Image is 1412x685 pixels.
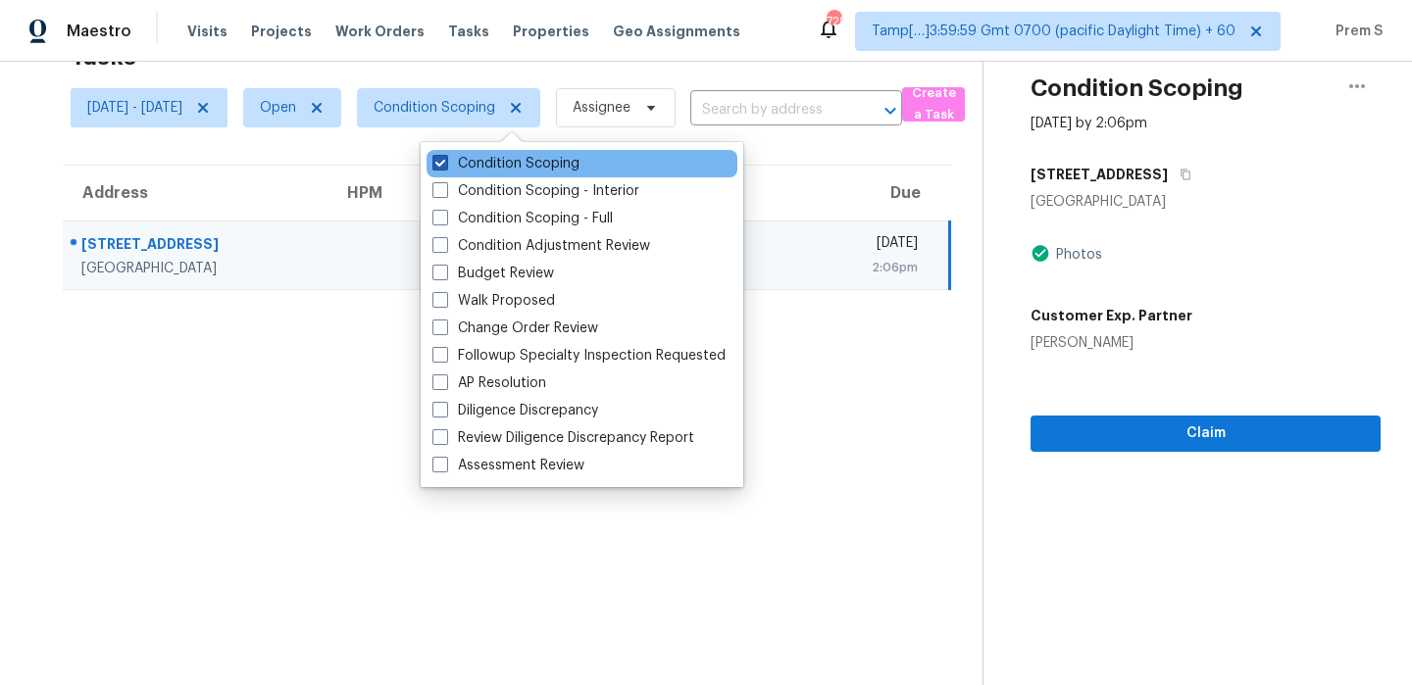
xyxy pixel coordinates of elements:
div: [GEOGRAPHIC_DATA] [1031,192,1381,212]
label: Change Order Review [432,318,598,338]
h5: [STREET_ADDRESS] [1031,165,1168,184]
th: HPM [328,166,412,220]
div: [DATE] by 2:06pm [1031,114,1147,133]
th: Due [805,166,949,220]
th: Address [63,166,328,220]
button: Copy Address [1168,157,1194,192]
span: Properties [513,22,589,41]
img: Artifact Present Icon [1031,243,1050,264]
label: Followup Specialty Inspection Requested [432,346,726,366]
span: Prem S [1328,22,1383,41]
h5: Customer Exp. Partner [1031,306,1192,325]
span: Open [260,98,296,118]
span: [DATE] - [DATE] [87,98,182,118]
label: Condition Scoping - Full [432,209,613,228]
label: Walk Proposed [432,291,555,311]
h2: Condition Scoping [1031,78,1243,98]
span: Create a Task [912,82,955,127]
label: Condition Adjustment Review [432,236,650,256]
span: Tasks [448,24,489,38]
label: Assessment Review [432,456,584,475]
label: Condition Scoping - Interior [432,181,639,201]
div: Photos [1050,245,1102,265]
span: Geo Assignments [613,22,740,41]
h2: Tasks [71,47,136,67]
button: Create a Task [902,87,965,122]
label: AP Resolution [432,373,546,393]
div: [STREET_ADDRESS] [81,234,312,259]
label: Review Diligence Discrepancy Report [432,428,694,448]
span: Claim [1046,421,1365,446]
span: Assignee [573,98,630,118]
div: 728 [827,12,840,31]
label: Budget Review [432,264,554,283]
label: Condition Scoping [432,154,580,173]
span: Visits [187,22,227,41]
div: 2:06pm [821,258,918,277]
span: Condition Scoping [374,98,495,118]
label: Diligence Discrepancy [432,401,598,420]
button: Claim [1031,416,1381,452]
span: Projects [251,22,312,41]
span: Work Orders [335,22,425,41]
div: [GEOGRAPHIC_DATA] [81,259,312,278]
div: [DATE] [821,233,918,258]
span: Tamp[…]3:59:59 Gmt 0700 (pacific Daylight Time) + 60 [872,22,1235,41]
th: Type [412,166,648,220]
div: [PERSON_NAME] [1031,333,1192,353]
span: Maestro [67,22,131,41]
button: Open [877,97,904,124]
input: Search by address [690,95,847,125]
